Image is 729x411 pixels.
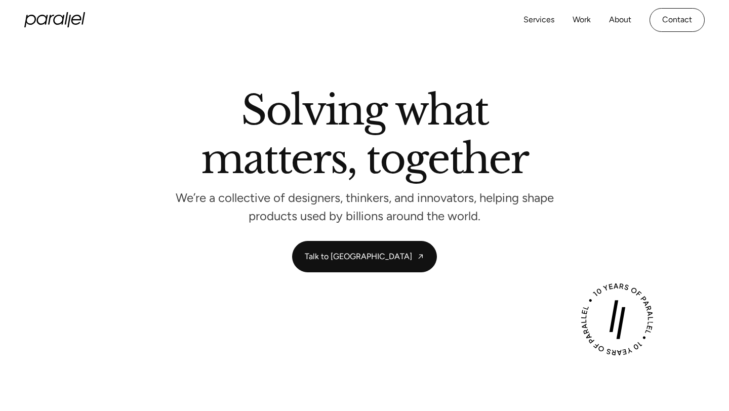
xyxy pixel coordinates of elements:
[523,13,554,27] a: Services
[573,13,591,27] a: Work
[201,91,528,183] h2: Solving what matters, together
[650,8,705,32] a: Contact
[24,12,85,27] a: home
[609,13,631,27] a: About
[175,194,554,221] p: We’re a collective of designers, thinkers, and innovators, helping shape products used by billion...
